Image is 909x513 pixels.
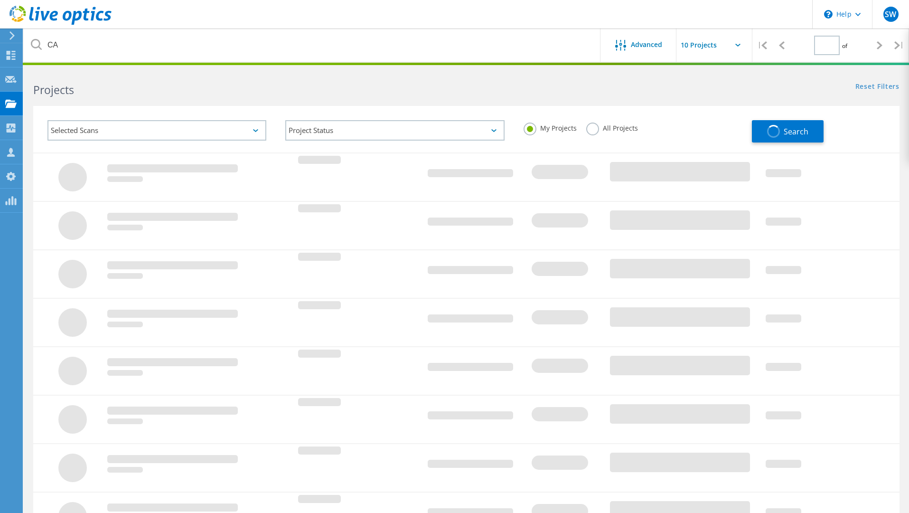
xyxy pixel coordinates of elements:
[752,120,824,142] button: Search
[631,41,662,48] span: Advanced
[784,126,808,137] span: Search
[33,82,74,97] b: Projects
[855,83,900,91] a: Reset Filters
[285,120,504,141] div: Project Status
[842,42,847,50] span: of
[890,28,909,62] div: |
[586,123,638,132] label: All Projects
[47,120,266,141] div: Selected Scans
[885,10,896,18] span: SW
[524,123,577,132] label: My Projects
[824,10,833,19] svg: \n
[752,28,772,62] div: |
[24,28,601,62] input: Search projects by name, owner, ID, company, etc
[9,20,112,27] a: Live Optics Dashboard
